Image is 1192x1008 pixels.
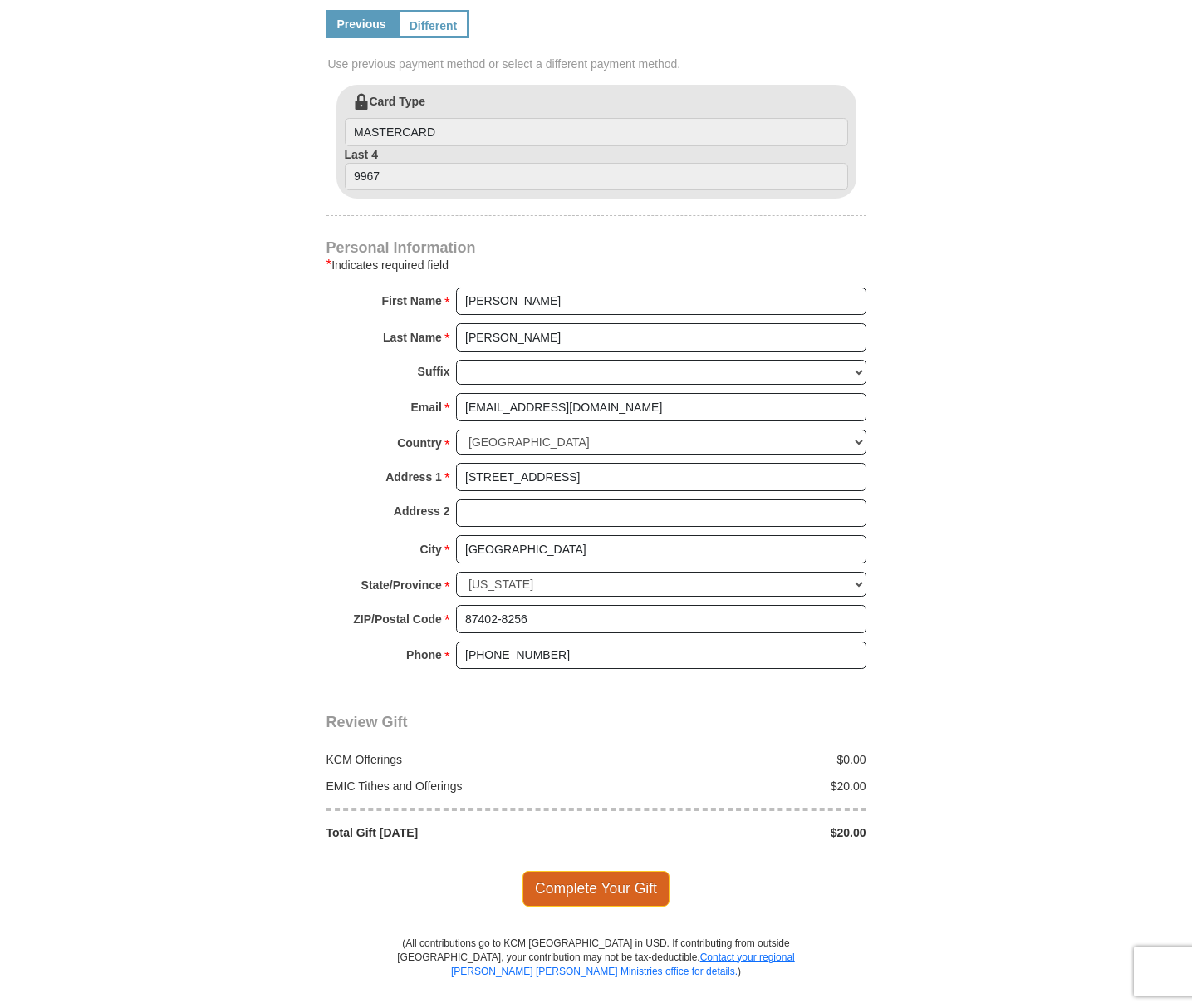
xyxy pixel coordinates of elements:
[596,751,876,768] div: $0.00
[317,824,596,841] div: Total Gift [DATE]
[397,431,442,455] strong: Country
[451,951,795,977] a: Contact your regional [PERSON_NAME] [PERSON_NAME] Ministries office for details.
[419,538,441,561] strong: City
[418,360,450,383] strong: Suffix
[596,824,876,841] div: $20.00
[345,163,848,191] input: Last 4
[397,10,470,38] a: Different
[328,56,868,72] span: Use previous payment method or select a different payment method.
[383,326,442,349] strong: Last Name
[326,241,866,254] h4: Personal Information
[317,751,596,768] div: KCM Offerings
[411,396,442,419] strong: Email
[345,93,848,146] label: Card Type
[353,607,442,631] strong: ZIP/Postal Code
[522,871,670,906] span: Complete Your Gift
[345,118,848,146] input: Card Type
[326,10,397,38] a: Previous
[394,499,450,523] strong: Address 2
[326,255,866,275] div: Indicates required field
[406,643,442,666] strong: Phone
[382,289,442,312] strong: First Name
[361,573,442,597] strong: State/Province
[385,465,442,489] strong: Address 1
[596,778,876,794] div: $20.00
[326,714,408,730] span: Review Gift
[317,778,596,794] div: EMIC Tithes and Offerings
[345,146,848,191] label: Last 4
